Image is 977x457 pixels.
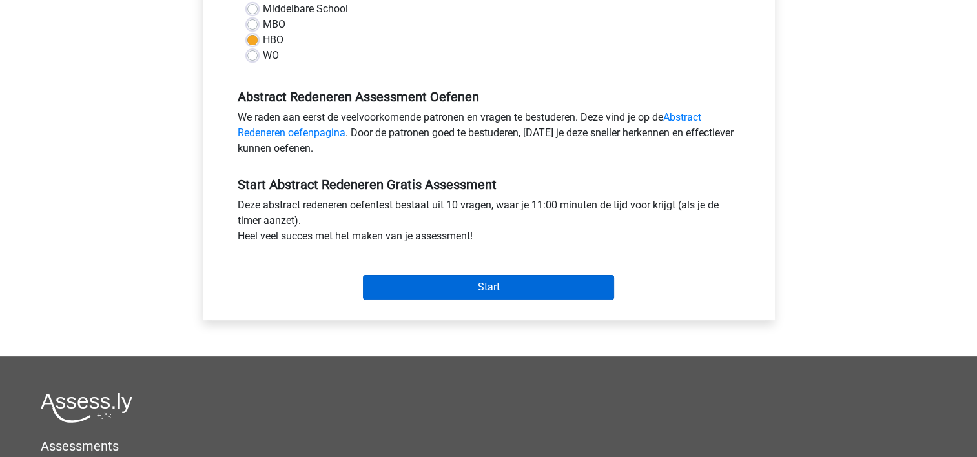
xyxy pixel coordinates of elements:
div: We raden aan eerst de veelvoorkomende patronen en vragen te bestuderen. Deze vind je op de . Door... [228,110,750,161]
div: Deze abstract redeneren oefentest bestaat uit 10 vragen, waar je 11:00 minuten de tijd voor krijg... [228,198,750,249]
input: Start [363,275,614,300]
h5: Abstract Redeneren Assessment Oefenen [238,89,740,105]
label: HBO [263,32,283,48]
label: WO [263,48,279,63]
label: MBO [263,17,285,32]
h5: Assessments [41,438,936,454]
label: Middelbare School [263,1,348,17]
h5: Start Abstract Redeneren Gratis Assessment [238,177,740,192]
img: Assessly logo [41,392,132,423]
